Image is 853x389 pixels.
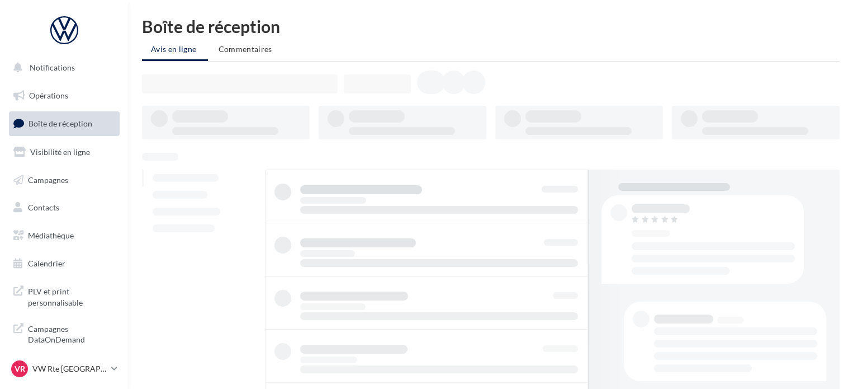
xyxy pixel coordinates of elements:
span: Boîte de réception [29,119,92,128]
button: Notifications [7,56,117,79]
span: Médiathèque [28,231,74,240]
div: Boîte de réception [142,18,840,35]
span: Calendrier [28,259,65,268]
p: VW Rte [GEOGRAPHIC_DATA] [32,363,107,374]
span: Commentaires [219,44,272,54]
a: Médiathèque [7,224,122,247]
a: Boîte de réception [7,111,122,135]
a: PLV et print personnalisable [7,279,122,312]
a: Opérations [7,84,122,107]
span: Opérations [29,91,68,100]
a: Visibilité en ligne [7,140,122,164]
a: VR VW Rte [GEOGRAPHIC_DATA] [9,358,120,379]
a: Campagnes [7,168,122,192]
a: Contacts [7,196,122,219]
a: Campagnes DataOnDemand [7,317,122,350]
span: VR [15,363,25,374]
span: Notifications [30,63,75,72]
span: PLV et print personnalisable [28,284,115,308]
span: Campagnes DataOnDemand [28,321,115,345]
span: Campagnes [28,175,68,184]
a: Calendrier [7,252,122,275]
span: Visibilité en ligne [30,147,90,157]
span: Contacts [28,203,59,212]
